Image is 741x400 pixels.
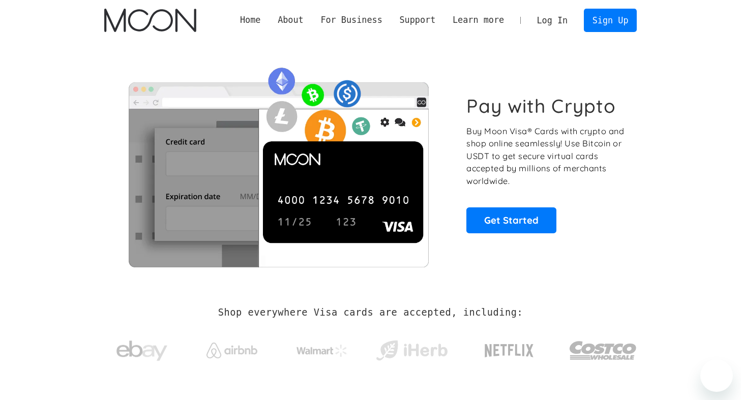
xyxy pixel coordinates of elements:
div: Support [391,14,444,26]
a: Log In [528,9,576,32]
img: iHerb [374,337,450,364]
p: Buy Moon Visa® Cards with crypto and shop online seamlessly! Use Bitcoin or USDT to get secure vi... [466,125,626,188]
a: iHerb [374,327,450,369]
div: About [269,14,312,26]
img: Airbnb [206,343,257,358]
a: Sign Up [584,9,637,32]
div: Learn more [444,14,513,26]
div: About [278,14,304,26]
a: Costco [569,321,637,375]
div: Learn more [453,14,504,26]
h1: Pay with Crypto [466,95,616,117]
a: ebay [104,325,180,372]
div: For Business [320,14,382,26]
a: Airbnb [194,332,270,363]
a: Home [231,14,269,26]
img: Walmart [297,345,347,357]
img: Moon Logo [104,9,196,32]
a: Netflix [464,328,555,368]
img: Netflix [484,338,535,363]
a: Get Started [466,207,556,233]
div: Support [399,14,435,26]
img: Moon Cards let you spend your crypto anywhere Visa is accepted. [104,60,453,267]
div: For Business [312,14,391,26]
img: ebay [116,335,167,367]
iframe: Button to launch messaging window [700,359,733,392]
a: home [104,9,196,32]
h2: Shop everywhere Visa cards are accepted, including: [218,307,523,318]
img: Costco [569,331,637,370]
a: Walmart [284,334,360,362]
